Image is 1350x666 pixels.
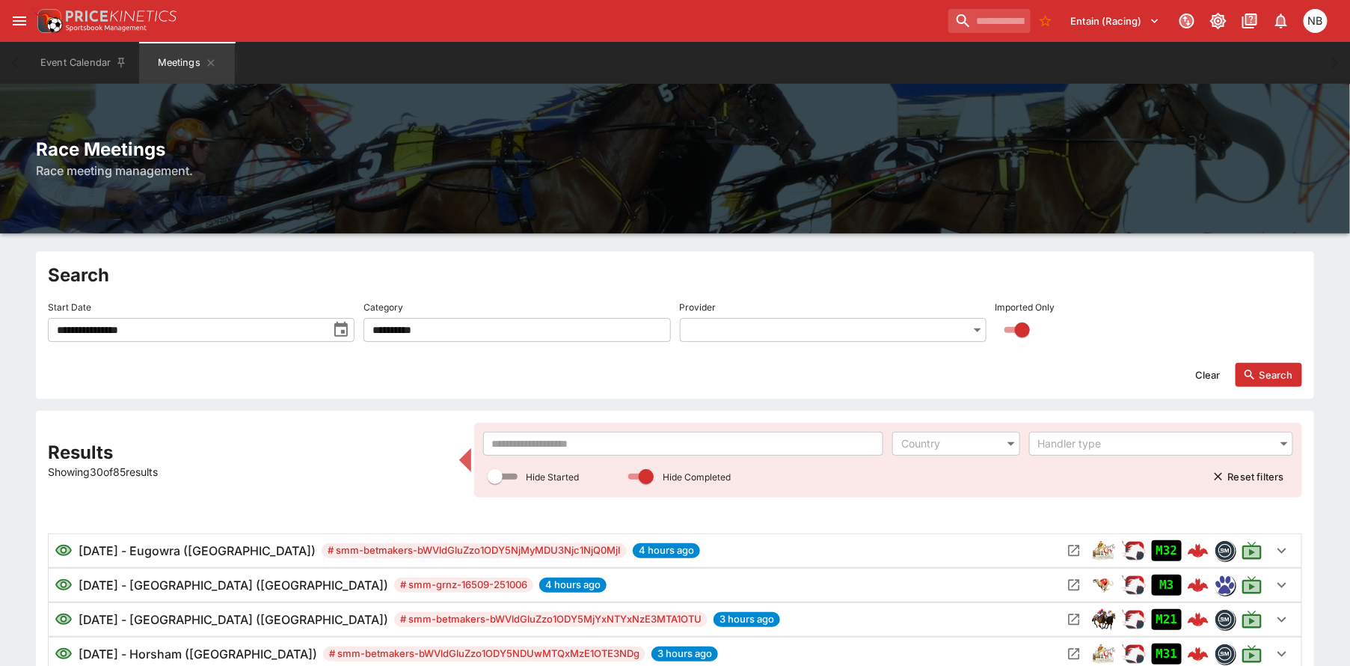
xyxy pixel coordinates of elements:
p: Hide Started [527,471,580,483]
p: Imported Only [995,301,1055,314]
img: PriceKinetics Logo [33,6,63,36]
img: racing.png [1122,539,1146,563]
div: horse_racing [1092,608,1116,632]
div: harness_racing [1092,642,1116,666]
div: ParallelRacing Handler [1122,642,1146,666]
img: Sportsbook Management [66,25,147,31]
input: search [948,9,1031,33]
h2: Race Meetings [36,138,1314,161]
h6: [DATE] - [GEOGRAPHIC_DATA] ([GEOGRAPHIC_DATA]) [79,611,388,629]
img: logo-cerberus--red.svg [1188,644,1209,665]
img: horse_racing.png [1092,608,1116,632]
button: Open Meeting [1062,608,1086,632]
span: 4 hours ago [539,578,607,593]
img: harness_racing.png [1092,642,1116,666]
button: Connected to PK [1173,7,1200,34]
button: Search [1236,363,1302,387]
div: ParallelRacing Handler [1122,539,1146,563]
div: ParallelRacing Handler [1122,608,1146,632]
img: PriceKinetics [66,10,177,22]
svg: Live [1242,540,1262,561]
h2: Search [48,263,1302,287]
svg: Visible [55,611,73,629]
svg: Visible [55,645,73,663]
span: 3 hours ago [714,612,780,627]
span: # smm-grnz-16509-251006 [394,578,533,593]
img: greyhound_racing.png [1092,573,1116,597]
h2: Results [48,441,450,464]
svg: Visible [55,576,73,594]
div: harness_racing [1092,539,1116,563]
button: Clear [1186,363,1230,387]
h6: [DATE] - [GEOGRAPHIC_DATA] ([GEOGRAPHIC_DATA]) [79,576,388,594]
img: betmakers.png [1215,610,1235,629]
div: Imported to Jetbet as OPEN [1152,609,1182,630]
p: Category [363,301,403,314]
span: # smm-betmakers-bWVldGluZzo1ODY5MjYxNTYxNzE3MTA1OTU [394,612,708,627]
div: betmakers [1215,609,1236,630]
img: betmakers.png [1215,541,1235,560]
button: Open Meeting [1062,573,1086,597]
button: toggle date time picker [328,317,355,343]
button: Notifications [1268,7,1295,34]
img: harness_racing.png [1092,539,1116,563]
svg: Live [1242,644,1262,665]
div: betmakers [1215,540,1236,561]
button: Reset filters [1204,465,1293,489]
img: racing.png [1122,642,1146,666]
img: betmakers.png [1215,644,1235,664]
div: greyhound_racing [1092,573,1116,597]
svg: Live [1242,575,1262,596]
svg: Live [1242,609,1262,630]
div: Imported to Jetbet as OPEN [1152,644,1182,665]
span: 4 hours ago [633,543,700,558]
span: 3 hours ago [651,647,718,662]
h6: Race meeting management. [36,162,1314,180]
div: Country [901,436,996,451]
img: racing.png [1122,608,1146,632]
img: grnz.png [1215,575,1235,595]
button: Select Tenant [1062,9,1169,33]
div: Nicole Brown [1304,9,1328,33]
button: No Bookmarks [1034,9,1058,33]
button: open drawer [6,7,33,34]
span: # smm-betmakers-bWVldGluZzo1ODY5NDUwMTQxMzE1OTE3NDg [323,647,645,662]
p: Start Date [48,301,91,314]
div: Imported to Jetbet as OPEN [1152,540,1182,561]
img: logo-cerberus--red.svg [1188,609,1209,630]
img: racing.png [1122,573,1146,597]
h6: [DATE] - Horsham ([GEOGRAPHIC_DATA]) [79,645,317,663]
div: betmakers [1215,644,1236,665]
button: Meetings [139,42,235,84]
button: Event Calendar [31,42,136,84]
div: Handler type [1038,436,1269,451]
div: Imported to Jetbet as OPEN [1152,575,1182,596]
svg: Visible [55,542,73,560]
button: Toggle light/dark mode [1205,7,1232,34]
p: Hide Completed [663,471,731,483]
span: # smm-betmakers-bWVldGluZzo1ODY5NjMyMDU3Njc1NjQ0MjI [322,543,627,558]
p: Provider [680,301,717,314]
button: Open Meeting [1062,539,1086,563]
div: ParallelRacing Handler [1122,573,1146,597]
button: Open Meeting [1062,642,1086,666]
button: Nicole Brown [1299,4,1332,37]
p: Showing 30 of 85 results [48,464,450,480]
div: grnz [1215,575,1236,596]
h6: [DATE] - Eugowra ([GEOGRAPHIC_DATA]) [79,542,316,560]
img: logo-cerberus--red.svg [1188,575,1209,596]
button: Documentation [1236,7,1263,34]
img: logo-cerberus--red.svg [1188,540,1209,561]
